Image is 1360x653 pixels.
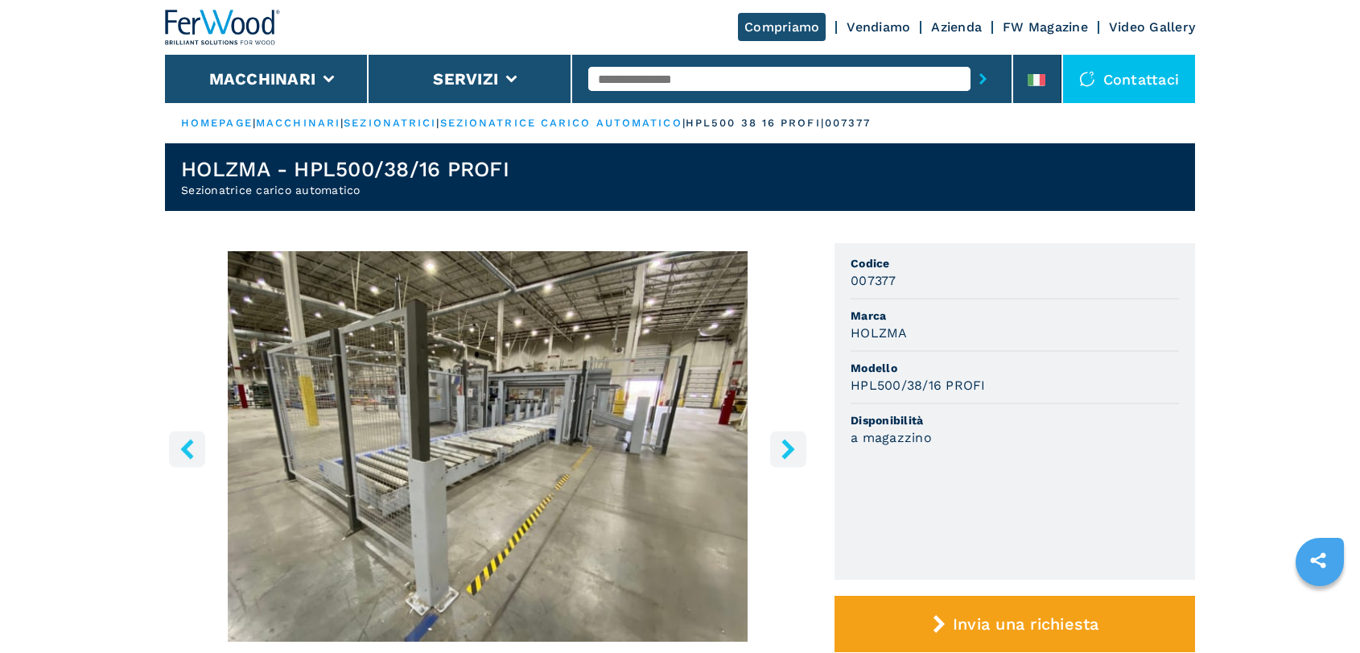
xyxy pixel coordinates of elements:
span: | [253,117,256,129]
a: Vendiamo [847,19,910,35]
button: left-button [169,431,205,467]
button: Macchinari [209,69,316,89]
h2: Sezionatrice carico automatico [181,182,509,198]
span: Invia una richiesta [953,614,1099,634]
a: Compriamo [738,13,826,41]
span: Marca [851,308,1179,324]
img: Sezionatrice carico automatico HOLZMA HPL500/38/16 PROFI [165,251,810,642]
button: right-button [770,431,806,467]
h3: HOLZMA [851,324,908,342]
button: Servizi [433,69,498,89]
span: | [436,117,439,129]
button: submit-button [971,60,995,97]
span: | [682,117,686,129]
a: sezionatrice carico automatico [440,117,682,129]
h3: 007377 [851,271,896,290]
div: Go to Slide 6 [165,251,810,642]
span: Codice [851,255,1179,271]
span: | [340,117,344,129]
a: HOMEPAGE [181,117,253,129]
a: FW Magazine [1003,19,1088,35]
p: 007377 [825,116,872,130]
button: Invia una richiesta [835,596,1195,652]
p: hpl500 38 16 profi | [686,116,825,130]
a: sharethis [1298,540,1338,581]
a: sezionatrici [344,117,436,129]
img: Ferwood [165,10,281,45]
img: Contattaci [1079,71,1095,87]
iframe: Chat [1292,581,1348,641]
a: macchinari [256,117,340,129]
h1: HOLZMA - HPL500/38/16 PROFI [181,156,509,182]
a: Video Gallery [1109,19,1195,35]
a: Azienda [931,19,982,35]
span: Modello [851,360,1179,376]
div: Contattaci [1063,55,1196,103]
h3: a magazzino [851,428,932,447]
span: Disponibilità [851,412,1179,428]
h3: HPL500/38/16 PROFI [851,376,986,395]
